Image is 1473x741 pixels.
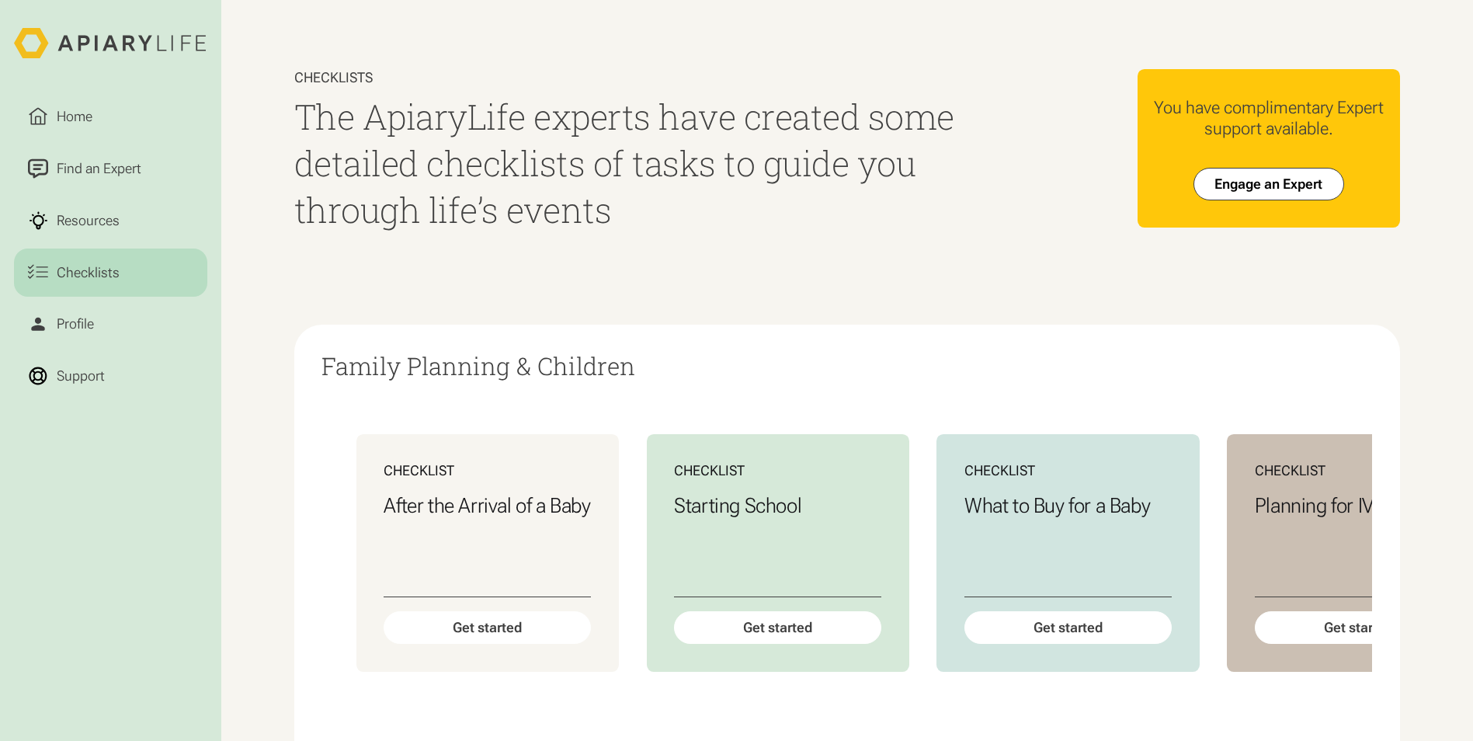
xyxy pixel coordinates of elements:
[54,314,98,335] div: Profile
[1255,493,1462,518] h3: Planning for IVF
[1193,168,1344,200] a: Engage an Expert
[964,493,1172,518] h3: What to Buy for a Baby
[356,434,619,671] a: ChecklistAfter the Arrival of a BabyGet started
[384,611,591,644] div: Get started
[674,493,881,518] h3: Starting School
[936,434,1199,671] a: ChecklistWhat to Buy for a BabyGet started
[1255,462,1462,479] div: Checklist
[14,197,207,245] a: Resources
[964,462,1172,479] div: Checklist
[647,434,909,671] a: ChecklistStarting SchoolGet started
[54,158,145,179] div: Find an Expert
[674,611,881,644] div: Get started
[294,93,957,233] h1: The ApiaryLife experts have created some detailed checklists of tasks to guide you through life’s...
[54,210,123,231] div: Resources
[14,300,207,348] a: Profile
[321,353,1372,379] h2: Family Planning & Children
[1255,611,1462,644] div: Get started
[1151,97,1386,141] div: You have complimentary Expert support available.
[14,92,207,141] a: Home
[384,462,591,479] div: Checklist
[14,144,207,193] a: Find an Expert
[674,462,881,479] div: Checklist
[14,352,207,400] a: Support
[54,106,96,127] div: Home
[294,69,957,86] div: Checklists
[54,366,109,387] div: Support
[964,611,1172,644] div: Get started
[384,493,591,518] h3: After the Arrival of a Baby
[54,262,123,283] div: Checklists
[14,249,207,297] a: Checklists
